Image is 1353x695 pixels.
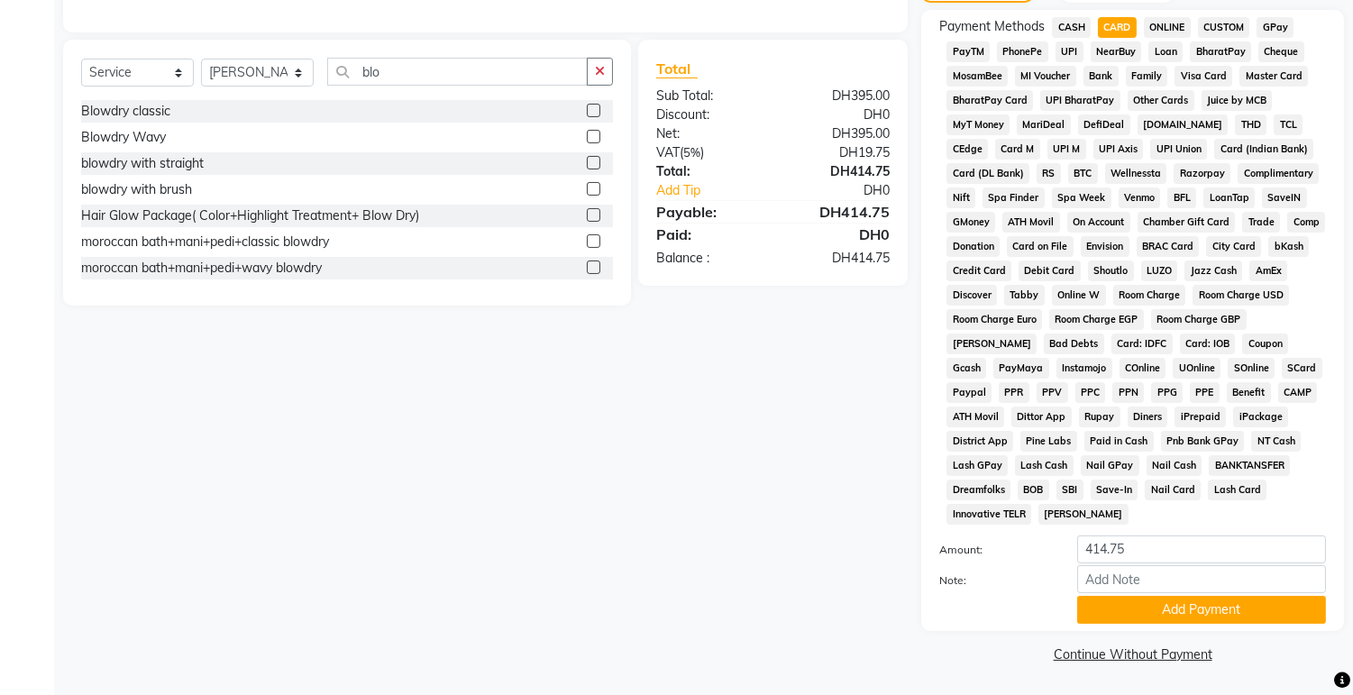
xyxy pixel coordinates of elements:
[926,542,1064,558] label: Amount:
[1088,261,1134,281] span: Shoutlo
[683,145,700,160] span: 5%
[81,233,329,251] div: moroccan bath+mani+pedi+classic blowdry
[1239,66,1308,87] span: Master Card
[1077,565,1326,593] input: Add Note
[1227,382,1271,403] span: Benefit
[1017,114,1071,135] span: MariDeal
[773,143,904,162] div: DH19.75
[1235,114,1266,135] span: THD
[1190,382,1220,403] span: PPE
[1161,431,1245,452] span: Pnb Bank GPay
[1112,382,1144,403] span: PPN
[946,407,1004,427] span: ATH Movil
[1249,261,1287,281] span: AmEx
[643,181,795,200] a: Add Tip
[1004,285,1045,306] span: Tabby
[773,249,904,268] div: DH414.75
[946,480,1010,500] span: Dreamfolks
[81,259,322,278] div: moroccan bath+mani+pedi+wavy blowdry
[643,124,773,143] div: Net:
[1020,431,1077,452] span: Pine Labs
[1278,382,1318,403] span: CAMP
[1198,17,1250,38] span: CUSTOM
[1077,596,1326,624] button: Add Payment
[1206,236,1261,257] span: City Card
[1044,334,1104,354] span: Bad Debts
[1138,212,1236,233] span: Chamber Gift Card
[1056,41,1083,62] span: UPI
[1151,382,1183,403] span: PPG
[1262,187,1307,208] span: SaveIN
[946,66,1008,87] span: MosamBee
[997,41,1048,62] span: PhonePe
[773,87,904,105] div: DH395.00
[1184,261,1242,281] span: Jazz Cash
[1193,285,1289,306] span: Room Charge USD
[643,249,773,268] div: Balance :
[81,180,192,199] div: blowdry with brush
[1242,212,1280,233] span: Trade
[946,90,1033,111] span: BharatPay Card
[1126,66,1168,87] span: Family
[1015,66,1076,87] span: MI Voucher
[1242,334,1288,354] span: Coupon
[1274,114,1303,135] span: TCL
[1083,66,1119,87] span: Bank
[1077,535,1326,563] input: Amount
[1175,407,1226,427] span: iPrepaid
[1093,139,1144,160] span: UPI Axis
[656,59,698,78] span: Total
[1228,358,1275,379] span: SOnline
[1084,431,1154,452] span: Paid in Cash
[1202,90,1273,111] span: Juice by MCB
[1052,285,1106,306] span: Online W
[1128,407,1168,427] span: Diners
[946,285,997,306] span: Discover
[1037,163,1061,184] span: RS
[1015,455,1074,476] span: Lash Cash
[1145,480,1201,500] span: Nail Card
[773,162,904,181] div: DH414.75
[1091,41,1142,62] span: NearBuy
[946,261,1011,281] span: Credit Card
[983,187,1045,208] span: Spa Finder
[1138,114,1229,135] span: [DOMAIN_NAME]
[1238,163,1319,184] span: Complimentary
[946,504,1031,525] span: Innovative TELR
[1173,358,1220,379] span: UOnline
[1011,407,1072,427] span: Dittor App
[1068,163,1098,184] span: BTC
[773,201,904,223] div: DH414.75
[1268,236,1309,257] span: bKash
[1233,407,1288,427] span: iPackage
[81,128,166,147] div: Blowdry Wavy
[773,124,904,143] div: DH395.00
[773,224,904,245] div: DH0
[1128,90,1194,111] span: Other Cards
[1038,504,1129,525] span: [PERSON_NAME]
[995,139,1040,160] span: Card M
[946,41,990,62] span: PayTM
[1081,236,1129,257] span: Envision
[1258,41,1304,62] span: Cheque
[643,143,773,162] div: ( )
[81,154,204,173] div: blowdry with straight
[946,139,988,160] span: CEdge
[1052,187,1111,208] span: Spa Week
[1040,90,1120,111] span: UPI BharatPay
[1056,480,1083,500] span: SBI
[643,105,773,124] div: Discount:
[1078,114,1130,135] span: DefiDeal
[1150,139,1207,160] span: UPI Union
[1019,261,1081,281] span: Debit Card
[1111,334,1173,354] span: Card: IDFC
[1113,285,1186,306] span: Room Charge
[946,309,1042,330] span: Room Charge Euro
[1148,41,1183,62] span: Loan
[1119,187,1161,208] span: Venmo
[1137,236,1200,257] span: BRAC Card
[946,187,975,208] span: Nift
[1075,382,1106,403] span: PPC
[946,114,1010,135] span: MyT Money
[1147,455,1202,476] span: Nail Cash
